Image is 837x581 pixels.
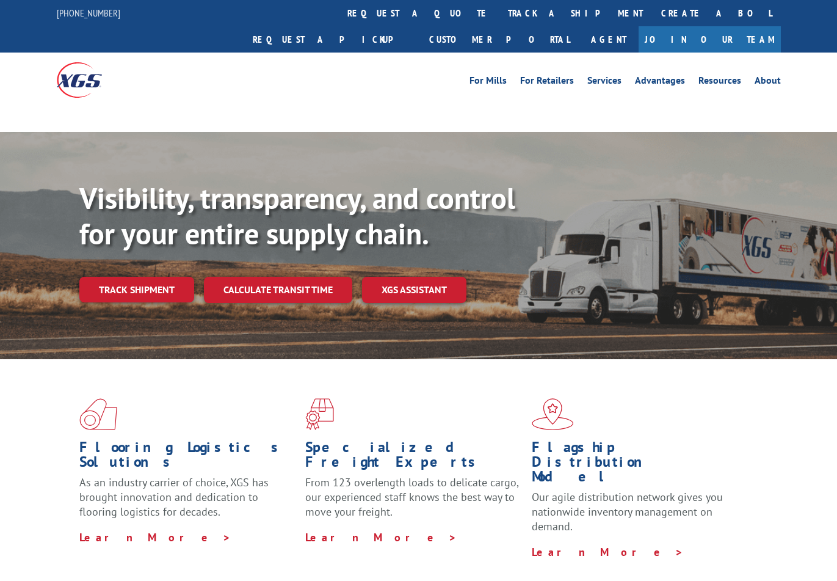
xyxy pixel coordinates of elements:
a: Services [587,76,621,89]
img: xgs-icon-focused-on-flooring-red [305,398,334,430]
a: For Retailers [520,76,574,89]
a: Customer Portal [420,26,579,53]
a: Advantages [635,76,685,89]
img: xgs-icon-total-supply-chain-intelligence-red [79,398,117,430]
p: From 123 overlength loads to delicate cargo, our experienced staff knows the best way to move you... [305,475,522,530]
a: Learn More > [305,530,457,544]
a: Learn More > [79,530,231,544]
a: About [755,76,781,89]
a: Resources [698,76,741,89]
h1: Specialized Freight Experts [305,440,522,475]
span: Our agile distribution network gives you nationwide inventory management on demand. [532,490,723,533]
a: [PHONE_NUMBER] [57,7,120,19]
a: Agent [579,26,639,53]
a: Join Our Team [639,26,781,53]
a: For Mills [469,76,507,89]
h1: Flagship Distribution Model [532,440,748,490]
a: XGS ASSISTANT [362,277,466,303]
span: As an industry carrier of choice, XGS has brought innovation and dedication to flooring logistics... [79,475,269,519]
b: Visibility, transparency, and control for your entire supply chain. [79,179,515,252]
a: Request a pickup [244,26,420,53]
img: xgs-icon-flagship-distribution-model-red [532,398,574,430]
h1: Flooring Logistics Solutions [79,440,296,475]
a: Learn More > [532,545,684,559]
a: Track shipment [79,277,194,302]
a: Calculate transit time [204,277,352,303]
